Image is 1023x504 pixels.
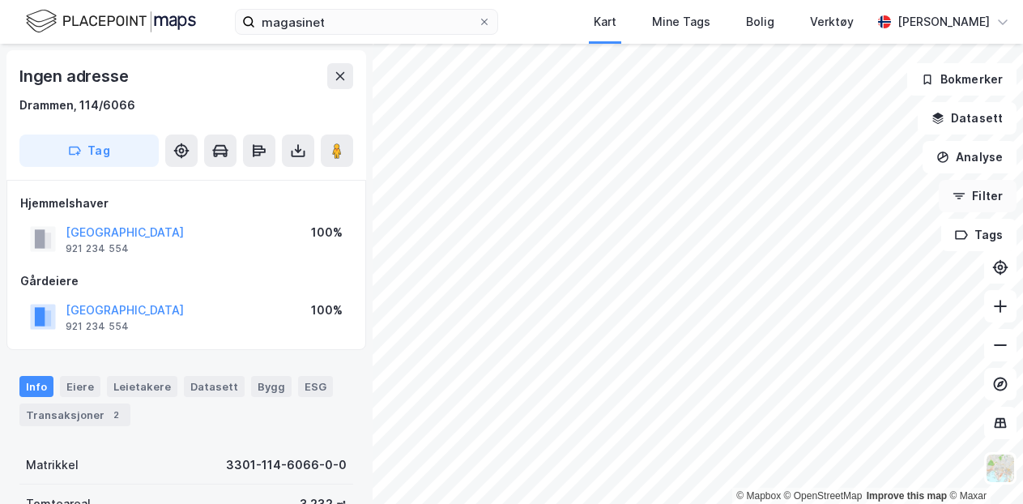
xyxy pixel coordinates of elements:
[311,223,343,242] div: 100%
[736,490,781,502] a: Mapbox
[66,242,129,255] div: 921 234 554
[897,12,990,32] div: [PERSON_NAME]
[298,376,333,397] div: ESG
[20,271,352,291] div: Gårdeiere
[746,12,774,32] div: Bolig
[942,426,1023,504] iframe: Chat Widget
[311,301,343,320] div: 100%
[907,63,1017,96] button: Bokmerker
[20,194,352,213] div: Hjemmelshaver
[941,219,1017,251] button: Tags
[784,490,863,502] a: OpenStreetMap
[108,407,124,423] div: 2
[942,426,1023,504] div: Kontrollprogram for chat
[26,455,79,475] div: Matrikkel
[26,7,196,36] img: logo.f888ab2527a4732fd821a326f86c7f29.svg
[19,63,131,89] div: Ingen adresse
[107,376,177,397] div: Leietakere
[918,102,1017,135] button: Datasett
[939,180,1017,212] button: Filter
[19,376,53,397] div: Info
[19,96,135,115] div: Drammen, 114/6066
[251,376,292,397] div: Bygg
[66,320,129,333] div: 921 234 554
[867,490,947,502] a: Improve this map
[19,404,130,426] div: Transaksjoner
[184,376,245,397] div: Datasett
[19,135,159,167] button: Tag
[594,12,616,32] div: Kart
[255,10,478,34] input: Søk på adresse, matrikkel, gårdeiere, leietakere eller personer
[810,12,854,32] div: Verktøy
[60,376,100,397] div: Eiere
[652,12,710,32] div: Mine Tags
[226,455,347,475] div: 3301-114-6066-0-0
[923,141,1017,173] button: Analyse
